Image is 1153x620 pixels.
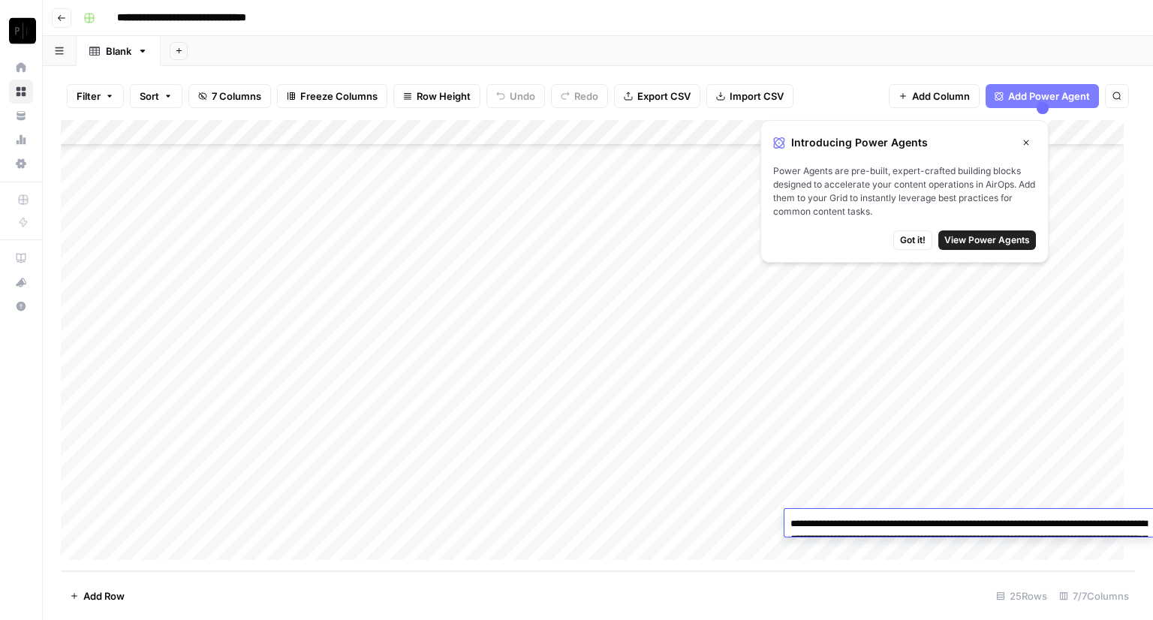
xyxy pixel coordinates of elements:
[10,271,32,293] div: What's new?
[300,89,378,104] span: Freeze Columns
[417,89,471,104] span: Row Height
[9,17,36,44] img: Paragon Intel - Copyediting Logo
[773,164,1036,218] span: Power Agents are pre-built, expert-crafted building blocks designed to accelerate your content op...
[773,133,1036,152] div: Introducing Power Agents
[212,89,261,104] span: 7 Columns
[1008,89,1090,104] span: Add Power Agent
[1053,584,1135,608] div: 7/7 Columns
[551,84,608,108] button: Redo
[9,56,33,80] a: Home
[9,12,33,50] button: Workspace: Paragon Intel - Copyediting
[986,84,1099,108] button: Add Power Agent
[990,584,1053,608] div: 25 Rows
[106,44,131,59] div: Blank
[67,84,124,108] button: Filter
[9,270,33,294] button: What's new?
[9,294,33,318] button: Help + Support
[944,233,1030,247] span: View Power Agents
[77,89,101,104] span: Filter
[893,230,932,250] button: Got it!
[188,84,271,108] button: 7 Columns
[277,84,387,108] button: Freeze Columns
[77,36,161,66] a: Blank
[140,89,159,104] span: Sort
[637,89,691,104] span: Export CSV
[9,128,33,152] a: Usage
[938,230,1036,250] button: View Power Agents
[61,584,134,608] button: Add Row
[912,89,970,104] span: Add Column
[706,84,793,108] button: Import CSV
[130,84,182,108] button: Sort
[83,588,125,603] span: Add Row
[510,89,535,104] span: Undo
[9,80,33,104] a: Browse
[9,104,33,128] a: Your Data
[889,84,980,108] button: Add Column
[900,233,926,247] span: Got it!
[574,89,598,104] span: Redo
[730,89,784,104] span: Import CSV
[614,84,700,108] button: Export CSV
[9,246,33,270] a: AirOps Academy
[486,84,545,108] button: Undo
[393,84,480,108] button: Row Height
[9,152,33,176] a: Settings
